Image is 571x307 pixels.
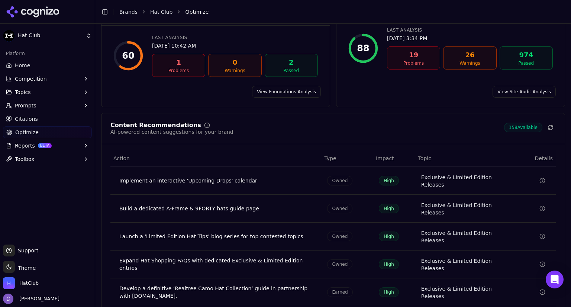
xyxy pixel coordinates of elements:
[212,57,258,68] div: 0
[113,155,130,162] span: Action
[3,59,92,71] a: Home
[357,42,369,54] div: 88
[418,155,431,162] span: Topic
[379,287,399,297] span: High
[15,129,39,136] span: Optimize
[521,155,553,162] span: Details
[379,232,399,241] span: High
[212,68,258,74] div: Warnings
[252,86,321,98] a: View Foundations Analysis
[19,280,39,287] span: HatClub
[119,205,315,212] div: Build a dedicated A-Frame & 9FORTY hats guide page
[119,233,315,240] div: Launch a 'Limited Edition Hat Tips' blog series for top contested topics
[421,201,512,216] a: Exclusive & Limited Edition Releases
[110,128,233,136] div: AI-powered content suggestions for your brand
[3,277,39,289] button: Open organization switcher
[324,155,336,162] span: Type
[493,86,556,98] a: View Site Audit Analysis
[3,48,92,59] div: Platform
[3,73,92,85] button: Competition
[446,60,493,66] div: Warnings
[3,140,92,152] button: ReportsBETA
[15,75,47,83] span: Competition
[327,287,352,297] span: Earned
[152,35,318,41] div: Last Analysis
[327,232,352,241] span: Owned
[38,143,52,148] span: BETA
[327,259,352,269] span: Owned
[373,150,415,167] th: Impact
[15,142,35,149] span: Reports
[15,102,36,109] span: Prompts
[15,265,36,271] span: Theme
[119,257,315,272] div: Expand Hat Shopping FAQs with dedicated Exclusive & Limited Edition entries
[152,42,318,49] div: [DATE] 10:42 AM
[122,50,134,62] div: 60
[387,27,553,33] div: Last Analysis
[327,176,352,185] span: Owned
[185,8,209,16] span: Optimize
[390,50,437,60] div: 19
[3,86,92,98] button: Topics
[3,294,59,304] button: Open user button
[15,88,31,96] span: Topics
[379,204,399,213] span: High
[546,271,564,288] div: Open Intercom Messenger
[504,123,542,132] span: 158 Available
[446,50,493,60] div: 26
[3,30,15,42] img: Hat Club
[3,113,92,125] a: Citations
[421,285,512,300] a: Exclusive & Limited Edition Releases
[119,9,138,15] a: Brands
[3,153,92,165] button: Toolbox
[3,126,92,138] a: Optimize
[18,32,83,39] span: Hat Club
[421,257,512,272] a: Exclusive & Limited Edition Releases
[421,229,512,244] a: Exclusive & Limited Edition Releases
[268,68,314,74] div: Passed
[387,35,553,42] div: [DATE] 3:34 PM
[155,57,202,68] div: 1
[390,60,437,66] div: Problems
[379,259,399,269] span: High
[110,150,321,167] th: Action
[110,150,556,306] div: Data table
[119,8,550,16] nav: breadcrumb
[327,204,352,213] span: Owned
[3,294,13,304] img: Chris Hayes
[110,122,201,128] div: Content Recommendations
[503,60,549,66] div: Passed
[503,50,549,60] div: 974
[268,57,314,68] div: 2
[421,174,512,188] a: Exclusive & Limited Edition Releases
[3,100,92,112] button: Prompts
[119,285,315,300] div: Develop a definitive ‘Realtree Camo Hat Collection’ guide in partnership with [DOMAIN_NAME].
[3,277,15,289] img: HatClub
[15,155,35,163] span: Toolbox
[150,8,172,16] a: Hat Club
[15,247,38,254] span: Support
[119,177,315,184] div: Implement an interactive 'Upcoming Drops' calendar
[518,150,556,167] th: Details
[15,115,38,123] span: Citations
[321,150,373,167] th: Type
[379,176,399,185] span: High
[376,155,394,162] span: Impact
[15,62,30,69] span: Home
[415,150,518,167] th: Topic
[16,295,59,302] span: [PERSON_NAME]
[155,68,202,74] div: Problems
